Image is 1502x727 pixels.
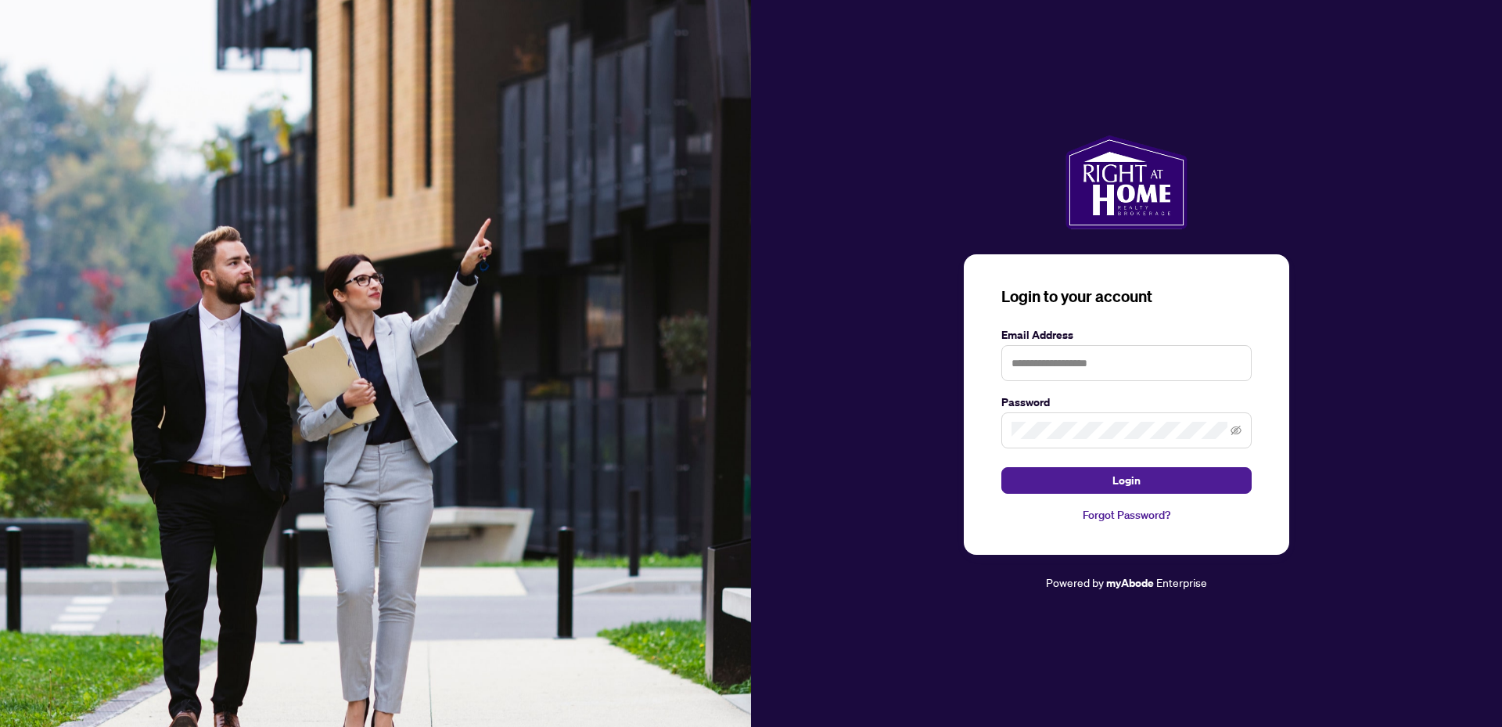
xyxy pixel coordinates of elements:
[1001,326,1252,344] label: Email Address
[1065,135,1187,229] img: ma-logo
[1001,467,1252,494] button: Login
[1001,506,1252,524] a: Forgot Password?
[1001,286,1252,308] h3: Login to your account
[1231,425,1241,436] span: eye-invisible
[1106,574,1154,592] a: myAbode
[1046,575,1104,589] span: Powered by
[1001,394,1252,411] label: Password
[1156,575,1207,589] span: Enterprise
[1112,468,1141,493] span: Login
